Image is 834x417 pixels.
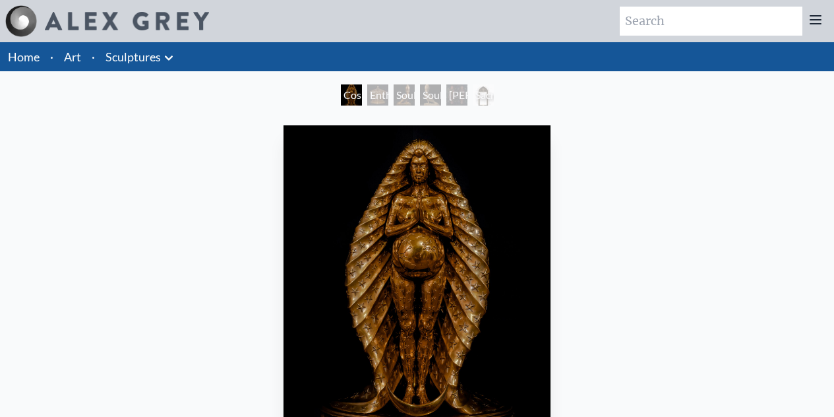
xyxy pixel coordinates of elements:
li: · [45,42,59,71]
li: · [86,42,100,71]
div: Cosmic Mother [341,84,362,106]
div: Soulbird [394,84,415,106]
div: Soulbird [420,84,441,106]
input: Search [620,7,802,36]
a: Art [64,48,81,66]
div: [PERSON_NAME] & Eve Doors [446,84,467,106]
div: Sacred Mirrors Frame [473,84,494,106]
a: Home [8,49,40,64]
div: Entheurn [367,84,388,106]
a: Sculptures [105,48,161,66]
